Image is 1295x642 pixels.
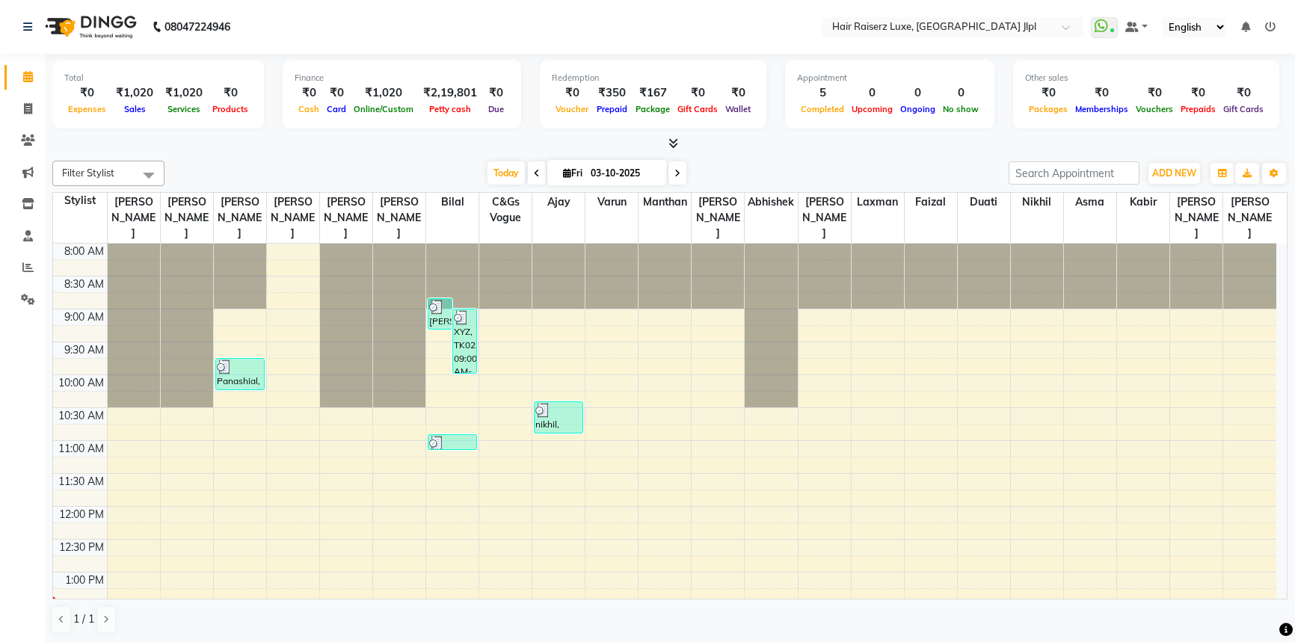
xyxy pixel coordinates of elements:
span: Upcoming [848,104,896,114]
div: 12:30 PM [56,540,107,555]
span: Gift Cards [1219,104,1267,114]
div: Stylist [53,193,107,209]
span: [PERSON_NAME] [267,193,319,243]
div: ₹0 [552,84,592,102]
div: 10:30 AM [55,408,107,424]
div: ₹350 [592,84,632,102]
div: 1:00 PM [62,572,107,588]
div: ₹0 [295,84,323,102]
span: Faizal [905,193,957,212]
div: ₹1,020 [110,84,159,102]
b: 08047224946 [164,6,230,48]
span: Ajay [532,193,585,212]
div: Total [64,72,252,84]
span: [PERSON_NAME] [692,193,744,243]
input: Search Appointment [1009,161,1139,185]
span: Abhishek [745,193,797,212]
div: [PERSON_NAME], TK01, 08:50 AM-09:20 AM, Men-[PERSON_NAME] Trim [428,299,452,329]
span: Completed [797,104,848,114]
div: ₹1,020 [159,84,209,102]
span: Voucher [552,104,592,114]
div: ₹0 [483,84,509,102]
span: Wallet [722,104,754,114]
span: Laxman [852,193,904,212]
span: Manthan [639,193,691,212]
span: Duati [958,193,1010,212]
span: Gift Cards [674,104,722,114]
span: [PERSON_NAME] [108,193,160,243]
span: Vouchers [1132,104,1177,114]
div: ₹2,19,801 [417,84,483,102]
img: logo [38,6,141,48]
span: Fri [559,167,586,179]
div: ₹1,020 [350,84,417,102]
span: 1 / 1 [73,611,94,627]
div: 5 [797,84,848,102]
span: No show [939,104,982,114]
button: ADD NEW [1148,163,1200,184]
div: 0 [939,84,982,102]
span: [PERSON_NAME] [214,193,266,243]
div: ₹0 [209,84,252,102]
span: Packages [1025,104,1071,114]
span: [PERSON_NAME] [161,193,213,243]
span: Card [323,104,350,114]
div: 11:00 AM [55,441,107,457]
div: ₹0 [1219,84,1267,102]
div: Panashial, TK03, 09:45 AM-10:15 AM, Thread-Eyebrow,Thread-Upperlip [216,359,264,389]
span: Filter Stylist [62,167,114,179]
span: Prepaid [593,104,631,114]
span: ADD NEW [1152,167,1196,179]
span: Expenses [64,104,110,114]
span: Due [485,104,508,114]
span: Today [487,161,525,185]
span: [PERSON_NAME] [373,193,425,243]
span: Sales [120,104,150,114]
span: Online/Custom [350,104,417,114]
span: Cash [295,104,323,114]
span: Ongoing [896,104,939,114]
div: nikhil, TK04, 10:25 AM-10:55 AM, Men-Hair Cut [535,402,582,433]
span: [PERSON_NAME] [1223,193,1276,243]
span: Kabir [1117,193,1169,212]
div: ₹0 [323,84,350,102]
div: Appointment [797,72,982,84]
div: ₹0 [1025,84,1071,102]
div: [PERSON_NAME], TK05, 10:55 AM-11:10 AM, Men-Hair Style Only [428,435,476,449]
span: Bilal [426,193,479,212]
div: Other sales [1025,72,1267,84]
div: 9:30 AM [61,342,107,358]
input: 2025-10-03 [586,162,661,185]
span: [PERSON_NAME] [320,193,372,243]
span: Services [164,104,204,114]
span: C&Gs Vogue [479,193,532,227]
div: Finance [295,72,509,84]
span: Prepaids [1177,104,1219,114]
span: Memberships [1071,104,1132,114]
span: [PERSON_NAME] [1170,193,1222,243]
div: ₹0 [674,84,722,102]
div: 8:30 AM [61,277,107,292]
div: 9:00 AM [61,309,107,325]
div: ₹0 [1071,84,1132,102]
span: Asma [1064,193,1116,212]
div: 10:00 AM [55,375,107,391]
div: 0 [896,84,939,102]
div: XYZ, TK02, 09:00 AM-10:00 AM, Thread-Forhead,Thread-Chin/ Cheeks,Men- Hair Cut & [PERSON_NAME] Trim [453,309,476,373]
div: 11:30 AM [55,474,107,490]
span: Package [632,104,674,114]
div: ₹0 [1132,84,1177,102]
div: ₹167 [632,84,674,102]
div: 0 [848,84,896,102]
div: ₹0 [722,84,754,102]
span: Nikhil [1011,193,1063,212]
div: ₹0 [1177,84,1219,102]
div: ₹0 [64,84,110,102]
span: [PERSON_NAME] [799,193,851,243]
div: 8:00 AM [61,244,107,259]
div: Redemption [552,72,754,84]
span: Varun [585,193,638,212]
span: Products [209,104,252,114]
span: Petty cash [425,104,475,114]
div: 12:00 PM [56,507,107,522]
